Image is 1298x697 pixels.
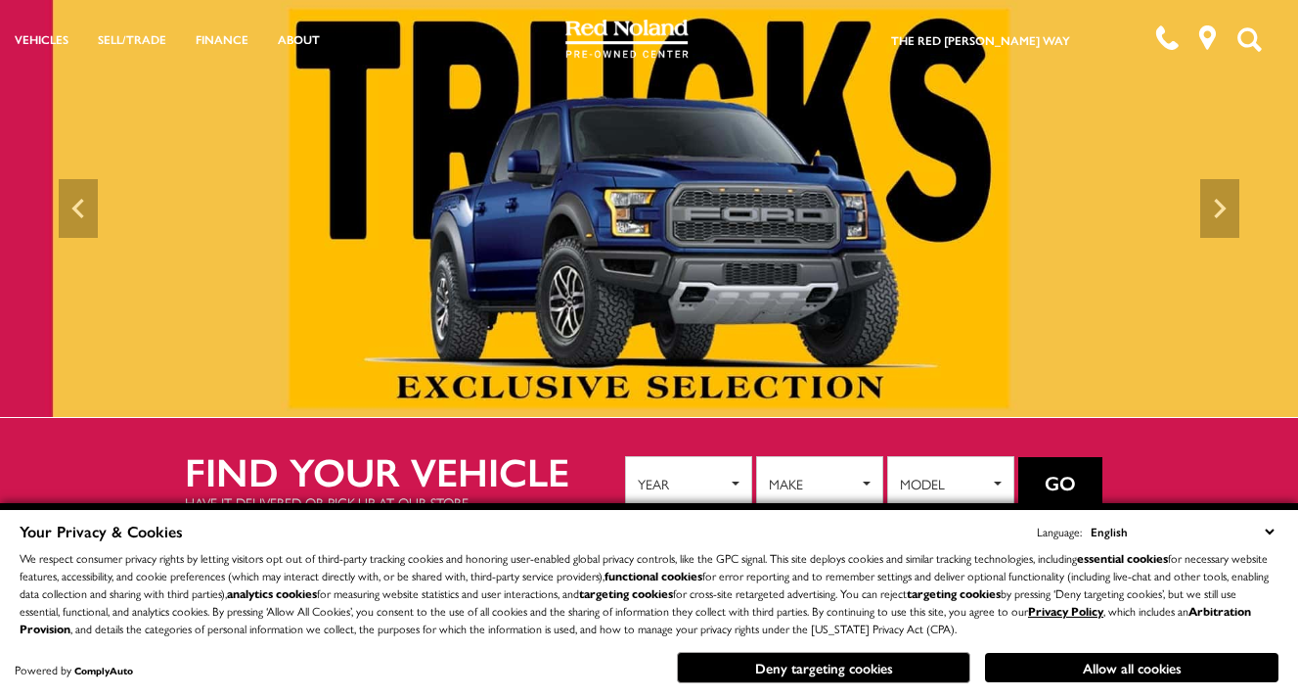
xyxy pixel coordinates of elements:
div: Next [1200,179,1239,238]
div: Previous [59,179,98,238]
button: Open the search field [1230,1,1269,77]
div: Language: [1037,526,1082,537]
a: Privacy Policy [1028,602,1103,620]
div: Powered by [15,664,133,676]
span: Your Privacy & Cookies [20,520,183,542]
span: Year [638,469,727,498]
strong: analytics cookies [227,584,317,602]
span: Model [900,469,989,498]
button: Go [1018,457,1102,510]
h2: Find your vehicle [185,449,625,492]
strong: Arbitration Provision [20,602,1251,637]
strong: functional cookies [604,567,702,584]
button: Year [625,456,752,511]
p: We respect consumer privacy rights by letting visitors opt out of third-party tracking cookies an... [20,549,1278,637]
button: Model [887,456,1014,511]
a: ComplyAuto [74,664,133,677]
a: The Red [PERSON_NAME] Way [891,31,1070,49]
p: Have it delivered or pick-up at our store [185,492,625,512]
span: Make [769,469,858,498]
button: Allow all cookies [985,653,1278,682]
strong: targeting cookies [579,584,673,602]
button: Make [756,456,883,511]
a: Red Noland Pre-Owned [565,26,689,46]
select: Language Select [1086,521,1278,542]
strong: essential cookies [1077,549,1168,567]
img: Red Noland Pre-Owned [565,20,689,59]
strong: targeting cookies [907,584,1001,602]
button: Deny targeting cookies [677,652,970,683]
